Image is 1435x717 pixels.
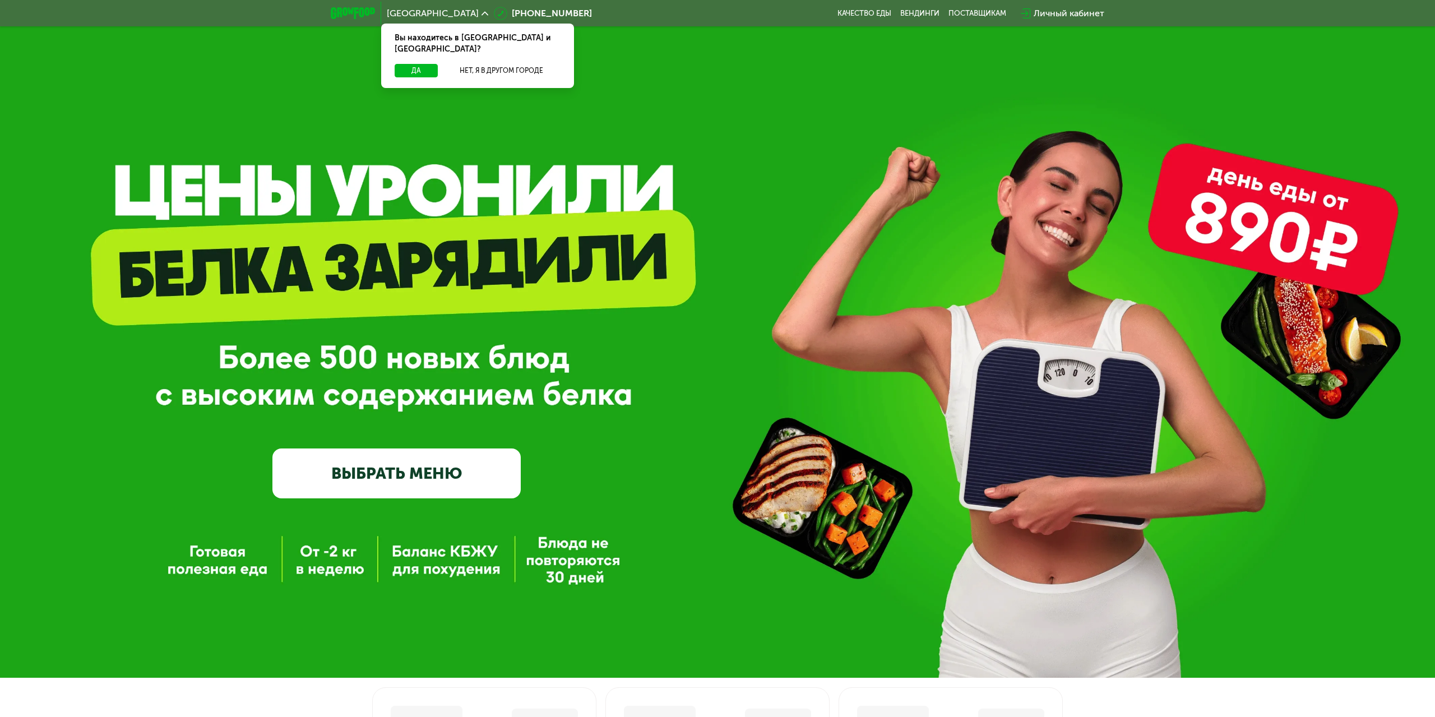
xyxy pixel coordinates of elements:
a: ВЫБРАТЬ МЕНЮ [272,448,521,498]
a: Вендинги [900,9,939,18]
button: Нет, я в другом городе [442,64,561,77]
button: Да [395,64,438,77]
a: [PHONE_NUMBER] [494,7,592,20]
div: поставщикам [948,9,1006,18]
span: [GEOGRAPHIC_DATA] [387,9,479,18]
div: Личный кабинет [1034,7,1104,20]
div: Вы находитесь в [GEOGRAPHIC_DATA] и [GEOGRAPHIC_DATA]? [381,24,574,64]
a: Качество еды [837,9,891,18]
